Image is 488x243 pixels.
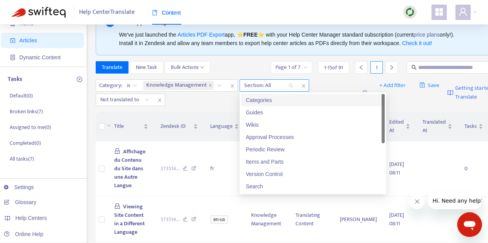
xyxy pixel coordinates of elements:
a: price plans [414,32,440,38]
span: appstore [434,7,444,17]
div: Version Control [246,170,380,178]
span: [DATE] 08:11 [389,160,404,177]
th: Language [204,112,245,141]
span: save [419,82,425,88]
td: [PERSON_NAME] [334,196,383,243]
span: close [208,83,212,88]
span: user [458,7,468,17]
span: Content [152,10,181,16]
p: All tasks ( 7 ) [10,155,34,163]
span: search [411,65,417,70]
div: Search [241,180,385,193]
span: down [106,123,111,128]
img: sync.dc5367851b00ba804db3.png [405,7,415,17]
span: 373514 ... [160,164,180,173]
div: 1 [370,61,383,74]
div: Wikis [246,121,380,129]
span: lock [114,148,120,154]
iframe: Message from company [428,192,482,209]
th: Edited At [383,112,416,141]
span: Translate [102,63,122,72]
th: Translated At [416,112,458,141]
img: Swifteq [12,7,66,18]
a: Articles PDF Export [177,32,225,38]
span: is [127,80,137,91]
div: Version Control [241,168,385,180]
p: Default ( 0 ) [10,92,33,100]
iframe: Close message [409,194,425,209]
div: Categories [241,94,385,106]
span: [DATE] 08:11 [389,211,404,228]
span: plus-circle [77,77,82,82]
p: Tasks [8,75,22,84]
span: Category : [96,80,123,91]
span: Bulk Actions [171,63,204,72]
div: Approval Processes [241,131,385,143]
button: New Task [130,61,163,74]
span: Knowledge Management [143,81,214,90]
p: Broken links ( 7 ) [10,107,43,116]
button: + Add filter [373,79,412,92]
span: down [200,65,204,69]
td: Knowledge Management [245,196,289,243]
div: Periodic Review [246,145,380,154]
span: close [299,81,309,90]
div: Categories [246,96,380,104]
span: delete [362,90,368,96]
button: saveSave [414,79,446,92]
img: image-link [447,90,453,96]
a: Settings [4,184,34,190]
button: Bulk Actionsdown [165,61,210,74]
span: Zendesk ID [160,122,192,131]
span: right [389,65,394,70]
span: Affichage du Contenu du Site dans une Autre Langue [114,147,146,190]
div: Wikis [241,119,385,131]
span: container [10,55,15,60]
span: Articles [19,37,37,44]
a: Online Help [4,231,43,237]
th: Zendesk ID [154,112,204,141]
p: Assigned to me ( 0 ) [10,123,51,131]
span: + Add filter [379,81,406,90]
span: New Task [136,63,157,72]
b: FREE [243,32,257,38]
div: Items and Parts [241,156,385,168]
span: left [358,65,364,70]
div: Search [246,182,380,191]
div: Periodic Review [241,143,385,156]
span: Help Center Translate [79,5,135,20]
span: close [155,96,165,105]
span: lock [114,203,120,209]
span: Tasks [464,122,477,131]
span: Help Centers [15,215,47,221]
span: Edited At [389,118,404,135]
span: Viewing Site Content in a Different Language [114,202,145,236]
td: Translating Content [289,196,334,243]
div: Guides [241,106,385,119]
span: en-us [210,215,228,224]
span: account-book [10,38,15,43]
span: Dynamic Content [19,54,61,60]
button: Translate [96,61,128,74]
th: Title [108,112,154,141]
iframe: Button to launch messaging window [457,212,482,237]
span: close [227,81,237,90]
a: Check it out! [402,40,432,46]
span: Title [114,122,142,131]
div: Approval Processes [246,133,380,141]
div: Items and Parts [246,158,380,166]
span: Translated At [422,118,446,135]
span: book [152,10,157,15]
span: 373514 ... [160,215,180,224]
div: Guides [246,108,380,117]
span: Language [210,122,233,131]
td: fr [204,141,245,196]
span: 1 - 15 of 91 [324,64,343,72]
p: Completed ( 0 ) [10,139,41,147]
a: Glossary [4,199,36,205]
span: Knowledge Management [146,81,207,90]
span: Hi. Need any help? [5,5,56,12]
span: Save [419,81,440,90]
